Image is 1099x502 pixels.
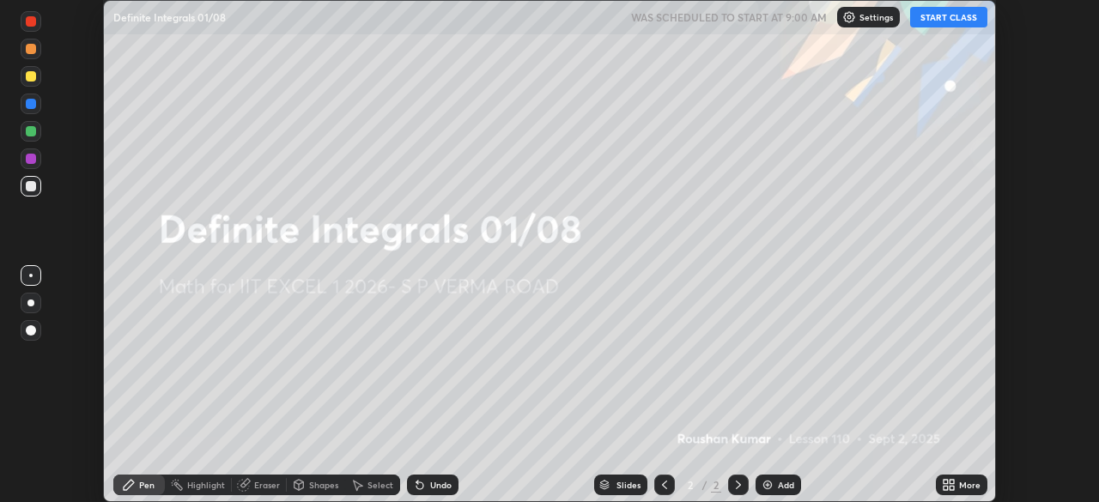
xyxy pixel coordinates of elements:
div: Eraser [254,481,280,489]
p: Definite Integrals 01/08 [113,10,226,24]
div: 2 [711,477,721,493]
div: Add [778,481,794,489]
img: class-settings-icons [842,10,856,24]
h5: WAS SCHEDULED TO START AT 9:00 AM [631,9,827,25]
div: Slides [616,481,641,489]
div: More [959,481,981,489]
div: Select [367,481,393,489]
button: START CLASS [910,7,987,27]
img: add-slide-button [761,478,774,492]
div: 2 [682,480,699,490]
div: / [702,480,707,490]
div: Highlight [187,481,225,489]
div: Shapes [309,481,338,489]
div: Pen [139,481,155,489]
div: Undo [430,481,452,489]
p: Settings [859,13,893,21]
